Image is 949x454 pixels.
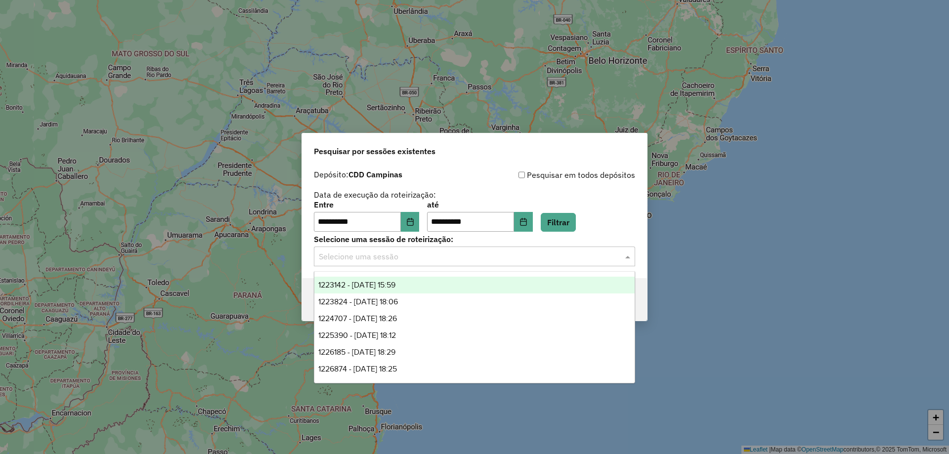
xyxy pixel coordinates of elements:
[348,169,402,179] strong: CDD Campinas
[318,331,396,339] span: 1225390 - [DATE] 18:12
[401,212,420,232] button: Choose Date
[541,213,576,232] button: Filtrar
[318,348,395,356] span: 1226185 - [DATE] 18:29
[474,169,635,181] div: Pesquisar em todos depósitos
[318,281,395,289] span: 1223142 - [DATE] 15:59
[514,212,533,232] button: Choose Date
[314,145,435,157] span: Pesquisar por sessões existentes
[318,297,398,306] span: 1223824 - [DATE] 18:06
[314,233,635,245] label: Selecione uma sessão de roteirização:
[314,168,402,180] label: Depósito:
[318,314,397,323] span: 1224707 - [DATE] 18:26
[314,199,419,210] label: Entre
[314,271,635,383] ng-dropdown-panel: Options list
[427,199,532,210] label: até
[318,365,397,373] span: 1226874 - [DATE] 18:25
[314,189,436,201] label: Data de execução da roteirização:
